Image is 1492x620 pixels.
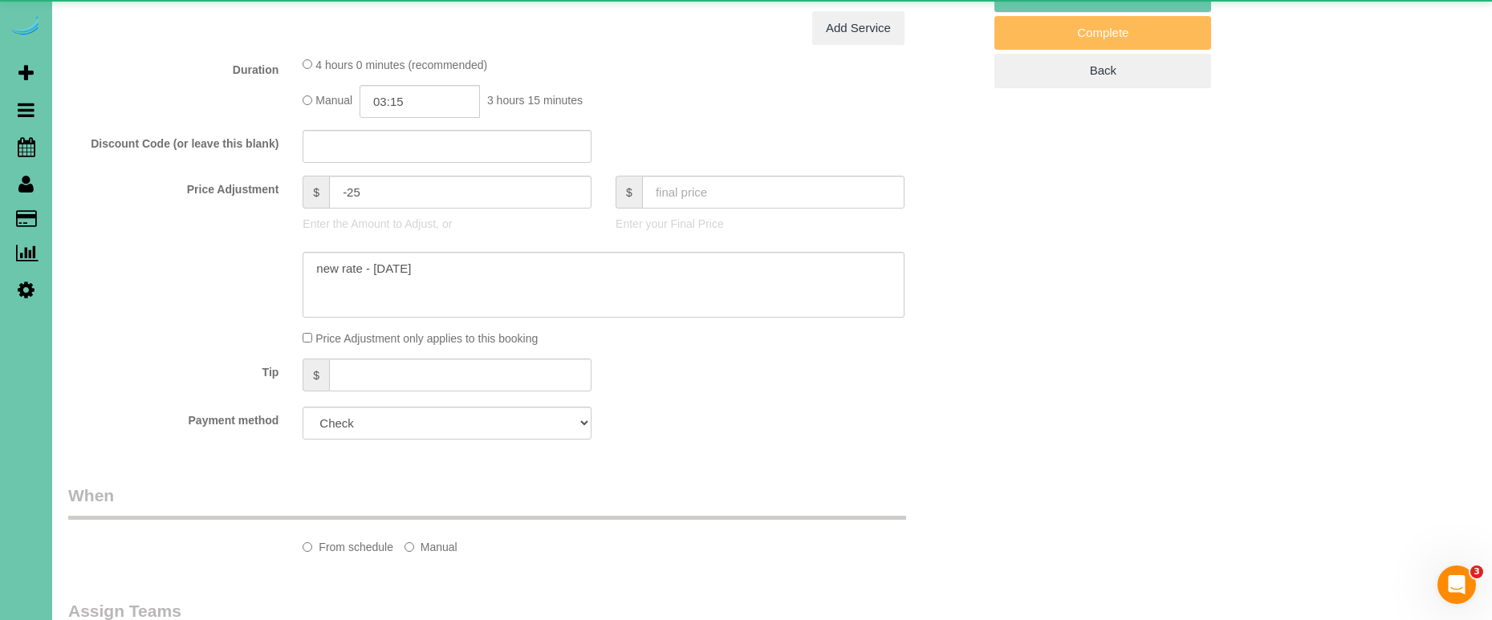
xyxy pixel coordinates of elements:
span: Manual [315,95,352,107]
label: Manual [405,533,457,555]
span: 4 hours 0 minutes (recommended) [315,59,487,71]
span: $ [303,176,329,209]
span: 3 [1470,565,1483,578]
span: $ [303,359,329,391]
input: Manual [405,542,414,552]
label: Duration [56,56,291,78]
legend: When [68,484,906,520]
label: Price Adjustment [56,176,291,197]
label: From schedule [303,533,393,555]
span: Price Adjustment only applies to this booking [315,332,538,345]
iframe: Intercom live chat [1437,565,1476,604]
input: final price [642,176,905,209]
input: From schedule [303,542,312,552]
a: Add Service [812,11,905,45]
p: Enter your Final Price [616,216,905,232]
img: Automaid Logo [10,16,42,38]
label: Payment method [56,407,291,428]
p: Enter the Amount to Adjust, or [303,216,592,232]
label: Tip [56,359,291,380]
a: Back [994,54,1211,87]
span: 3 hours 15 minutes [487,95,583,107]
label: Discount Code (or leave this blank) [56,130,291,152]
span: $ [616,176,642,209]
